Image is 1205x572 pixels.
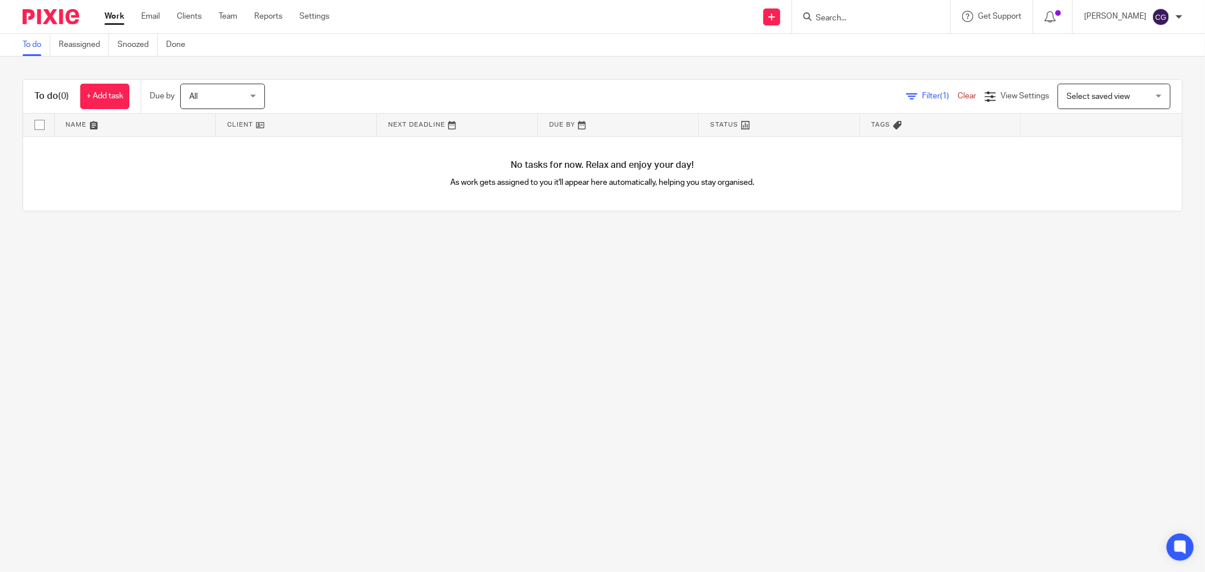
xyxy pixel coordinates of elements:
[80,84,129,109] a: + Add task
[922,92,958,100] span: Filter
[34,90,69,102] h1: To do
[299,11,329,22] a: Settings
[23,9,79,24] img: Pixie
[23,34,50,56] a: To do
[59,34,109,56] a: Reassigned
[177,11,202,22] a: Clients
[1000,92,1049,100] span: View Settings
[1067,93,1130,101] span: Select saved view
[118,34,158,56] a: Snoozed
[219,11,237,22] a: Team
[105,11,124,22] a: Work
[141,11,160,22] a: Email
[1084,11,1146,22] p: [PERSON_NAME]
[313,177,893,188] p: As work gets assigned to you it'll appear here automatically, helping you stay organised.
[23,159,1182,171] h4: No tasks for now. Relax and enjoy your day!
[871,122,890,128] span: Tags
[815,14,916,24] input: Search
[958,92,976,100] a: Clear
[978,12,1021,20] span: Get Support
[1152,8,1170,26] img: svg%3E
[940,92,949,100] span: (1)
[189,93,198,101] span: All
[254,11,282,22] a: Reports
[58,92,69,101] span: (0)
[166,34,194,56] a: Done
[150,90,175,102] p: Due by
